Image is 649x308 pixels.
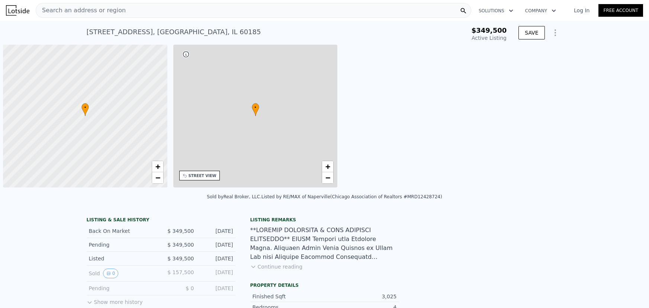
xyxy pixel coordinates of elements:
div: Listed by RE/MAX of Naperville (Chicago Association of Realtors #MRD12428724) [261,194,442,199]
span: $ 349,500 [167,228,194,234]
button: Show Options [548,25,563,40]
div: • [81,103,89,116]
a: Zoom in [322,161,333,172]
span: $ 349,500 [167,242,194,248]
a: Log In [565,7,598,14]
span: • [81,104,89,111]
div: [DATE] [200,241,233,248]
div: • [252,103,259,116]
button: Show more history [87,295,143,306]
div: [DATE] [200,255,233,262]
div: Listing remarks [250,217,399,223]
div: Listed [89,255,155,262]
div: 3,025 [325,293,397,300]
a: Zoom out [322,172,333,183]
a: Zoom in [152,161,163,172]
a: Zoom out [152,172,163,183]
img: Lotside [6,5,29,16]
div: [STREET_ADDRESS] , [GEOGRAPHIC_DATA] , IL 60185 [87,27,261,37]
span: • [252,104,259,111]
div: Pending [89,285,155,292]
button: Continue reading [250,263,303,270]
span: + [325,162,330,171]
button: SAVE [518,26,544,39]
div: [DATE] [200,269,233,278]
span: $ 0 [186,285,194,291]
span: Active Listing [472,35,507,41]
div: [DATE] [200,285,233,292]
span: $349,500 [472,26,507,34]
div: Finished Sqft [253,293,325,300]
div: Sold by Real Broker, LLC . [207,194,261,199]
div: [DATE] [200,227,233,235]
div: **LOREMIP DOLORSITA & CONS ADIPISCI ELITSEDDO** EIUSM Tempori utla Etdolore Magna. Aliquaen Admin... [250,226,399,262]
div: Sold [89,269,155,278]
div: Pending [89,241,155,248]
span: Search an address or region [36,6,126,15]
span: $ 349,500 [167,256,194,262]
div: STREET VIEW [189,173,216,179]
span: $ 157,500 [167,269,194,275]
div: Property details [250,282,399,288]
span: − [155,173,160,182]
div: LISTING & SALE HISTORY [87,217,235,224]
div: Back On Market [89,227,155,235]
span: − [325,173,330,182]
button: View historical data [103,269,119,278]
a: Free Account [598,4,643,17]
span: + [155,162,160,171]
button: Solutions [473,4,519,17]
button: Company [519,4,562,17]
